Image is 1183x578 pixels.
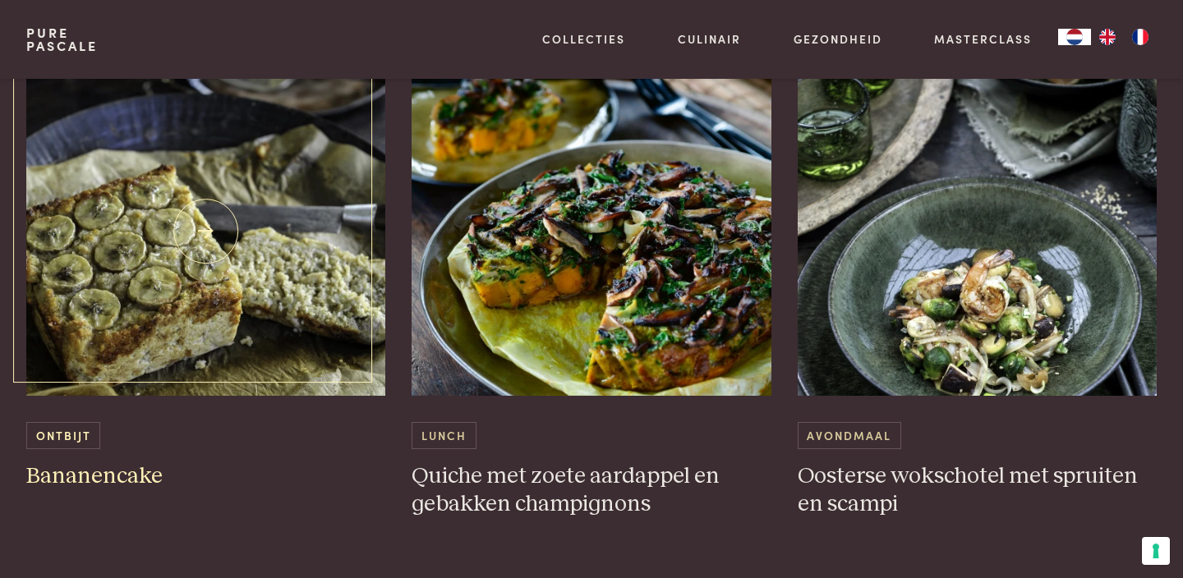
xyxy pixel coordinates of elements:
h3: Quiche met zoete aardappel en gebakken champignons [412,462,771,519]
img: Quiche met zoete aardappel en gebakken champignons [412,67,771,396]
button: Uw voorkeuren voor toestemming voor trackingtechnologieën [1142,537,1170,565]
ul: Language list [1091,29,1157,45]
a: EN [1091,29,1124,45]
img: Oosterse wokschotel met spruiten en scampi [798,67,1158,396]
a: Culinair [678,30,741,48]
a: Masterclass [934,30,1032,48]
a: Gezondheid [794,30,882,48]
aside: Language selected: Nederlands [1058,29,1157,45]
h3: Oosterse wokschotel met spruiten en scampi [798,462,1158,519]
a: Collecties [542,30,625,48]
span: Ontbijt [26,422,100,449]
a: Quiche met zoete aardappel en gebakken champignons Lunch Quiche met zoete aardappel en gebakken c... [412,67,771,519]
a: Oosterse wokschotel met spruiten en scampi Avondmaal Oosterse wokschotel met spruiten en scampi [798,67,1158,519]
span: Avondmaal [798,422,901,449]
img: Bananencake [26,67,386,396]
a: Bananencake Ontbijt Bananencake [26,67,386,491]
a: PurePascale [26,26,98,53]
a: NL [1058,29,1091,45]
a: FR [1124,29,1157,45]
span: Lunch [412,422,476,449]
h3: Bananencake [26,462,386,491]
div: Language [1058,29,1091,45]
